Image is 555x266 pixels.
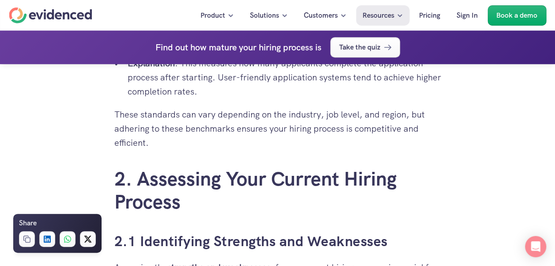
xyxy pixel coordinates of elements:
a: Book a demo [487,5,546,26]
p: Book a demo [496,10,537,21]
a: Pricing [412,5,447,26]
div: Open Intercom Messenger [525,236,546,257]
p: Sign In [457,10,478,21]
p: Product [200,10,225,21]
p: Pricing [419,10,440,21]
p: Solutions [250,10,279,21]
a: 2.1 Identifying Strengths and Weaknesses [114,232,388,251]
h6: Share [19,217,37,229]
a: Sign In [450,5,484,26]
p: Take the quiz [339,42,380,53]
p: : This measures how many applicants complete the application process after starting. User-friendl... [128,56,441,99]
h4: Find out how mature your hiring process is [155,41,321,55]
strong: Explanation [128,57,175,69]
p: Resources [362,10,394,21]
a: Take the quiz [330,38,400,58]
a: 2. Assessing Your Current Hiring Process [114,166,402,215]
p: Customers [304,10,338,21]
a: Home [9,8,92,23]
p: These standards can vary depending on the industry, job level, and region, but adhering to these ... [114,107,441,150]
